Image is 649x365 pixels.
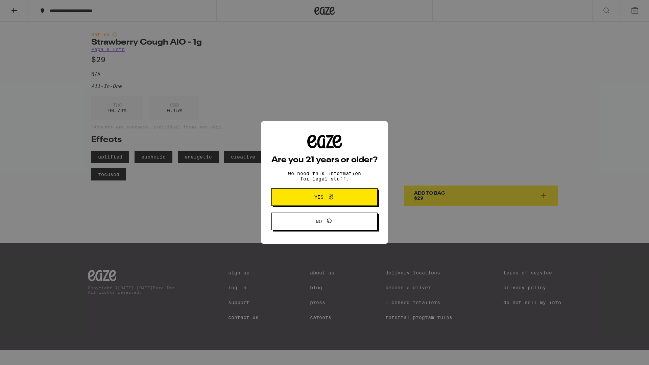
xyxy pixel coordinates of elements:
button: No [271,213,378,230]
span: No [316,219,322,224]
p: We need this information for legal stuff. [282,171,367,181]
button: Yes [271,188,378,206]
span: Yes [314,195,323,199]
h2: Are you 21 years or older? [271,156,378,164]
